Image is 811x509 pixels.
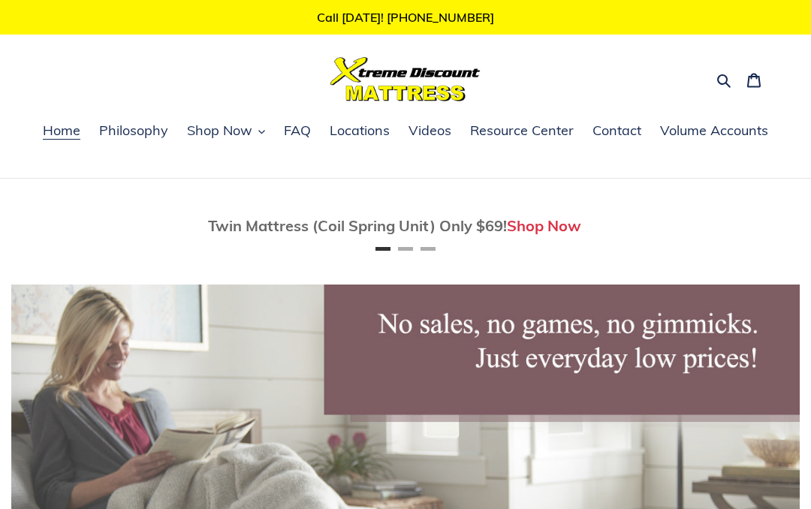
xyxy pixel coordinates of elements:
span: Home [43,122,80,140]
span: Resource Center [470,122,574,140]
a: Philosophy [92,120,176,143]
span: FAQ [284,122,311,140]
button: Page 2 [398,247,413,251]
span: Twin Mattress (Coil Spring Unit) Only $69! [208,216,507,235]
a: Locations [322,120,397,143]
a: Volume Accounts [653,120,776,143]
span: Locations [330,122,390,140]
img: Xtreme Discount Mattress [330,57,481,101]
button: Page 1 [375,247,390,251]
a: Home [35,120,88,143]
span: Shop Now [187,122,252,140]
a: Videos [401,120,459,143]
span: Volume Accounts [660,122,768,140]
button: Shop Now [179,120,273,143]
a: FAQ [276,120,318,143]
span: Videos [409,122,451,140]
a: Resource Center [463,120,581,143]
button: Page 3 [421,247,436,251]
span: Contact [592,122,641,140]
a: Contact [585,120,649,143]
a: Shop Now [507,216,581,235]
span: Philosophy [99,122,168,140]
